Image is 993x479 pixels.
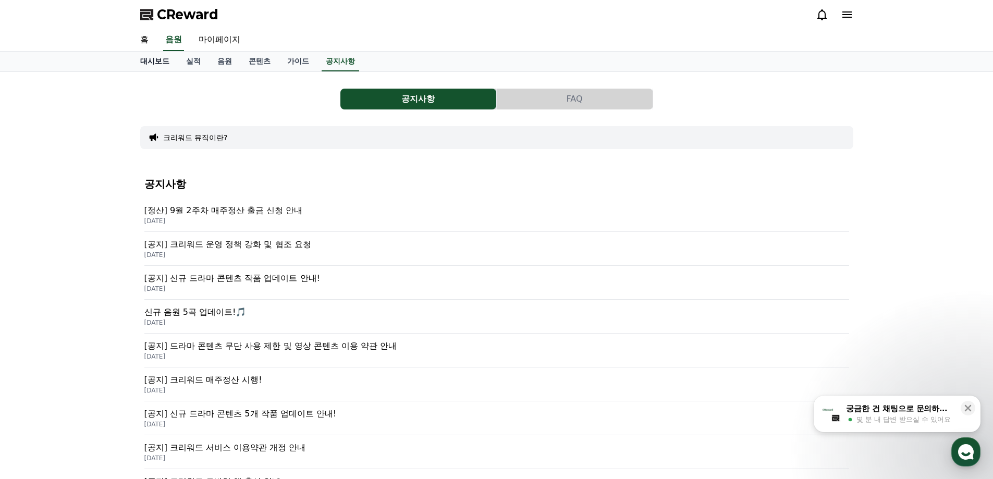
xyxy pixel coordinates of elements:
a: [공지] 크리워드 매주정산 시행! [DATE] [144,367,849,401]
a: 공지사항 [340,89,497,109]
a: 콘텐츠 [240,52,279,71]
a: [공지] 크리워드 운영 정책 강화 및 협조 요청 [DATE] [144,232,849,266]
p: [공지] 크리워드 운영 정책 강화 및 협조 요청 [144,238,849,251]
p: [DATE] [144,386,849,395]
a: [공지] 크리워드 서비스 이용약관 개정 안내 [DATE] [144,435,849,469]
p: [공지] 드라마 콘텐츠 무단 사용 제한 및 영상 콘텐츠 이용 약관 안내 [144,340,849,352]
a: 홈 [132,29,157,51]
a: 실적 [178,52,209,71]
button: 크리워드 뮤직이란? [163,132,228,143]
span: 홈 [33,346,39,354]
a: 음원 [163,29,184,51]
a: [공지] 신규 드라마 콘텐츠 작품 업데이트 안내! [DATE] [144,266,849,300]
a: CReward [140,6,218,23]
a: 홈 [3,330,69,357]
a: [정산] 9월 2주차 매주정산 출금 신청 안내 [DATE] [144,198,849,232]
a: 대화 [69,330,134,357]
a: 공지사항 [322,52,359,71]
p: [공지] 신규 드라마 콘텐츠 5개 작품 업데이트 안내! [144,408,849,420]
span: 대화 [95,347,108,355]
h4: 공지사항 [144,178,849,190]
a: 대시보드 [132,52,178,71]
p: [DATE] [144,454,849,462]
p: [공지] 신규 드라마 콘텐츠 작품 업데이트 안내! [144,272,849,285]
a: [공지] 드라마 콘텐츠 무단 사용 제한 및 영상 콘텐츠 이용 약관 안내 [DATE] [144,334,849,367]
span: 설정 [161,346,174,354]
a: 설정 [134,330,200,357]
p: [공지] 크리워드 매주정산 시행! [144,374,849,386]
p: [DATE] [144,217,849,225]
p: 신규 음원 5곡 업데이트!🎵 [144,306,849,318]
a: 마이페이지 [190,29,249,51]
a: [공지] 신규 드라마 콘텐츠 5개 작품 업데이트 안내! [DATE] [144,401,849,435]
p: [공지] 크리워드 서비스 이용약관 개정 안내 [144,441,849,454]
p: [DATE] [144,352,849,361]
p: [DATE] [144,420,849,428]
p: [정산] 9월 2주차 매주정산 출금 신청 안내 [144,204,849,217]
button: 공지사항 [340,89,496,109]
a: 가이드 [279,52,317,71]
button: FAQ [497,89,653,109]
p: [DATE] [144,251,849,259]
span: CReward [157,6,218,23]
p: [DATE] [144,285,849,293]
p: [DATE] [144,318,849,327]
a: 신규 음원 5곡 업데이트!🎵 [DATE] [144,300,849,334]
a: 음원 [209,52,240,71]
